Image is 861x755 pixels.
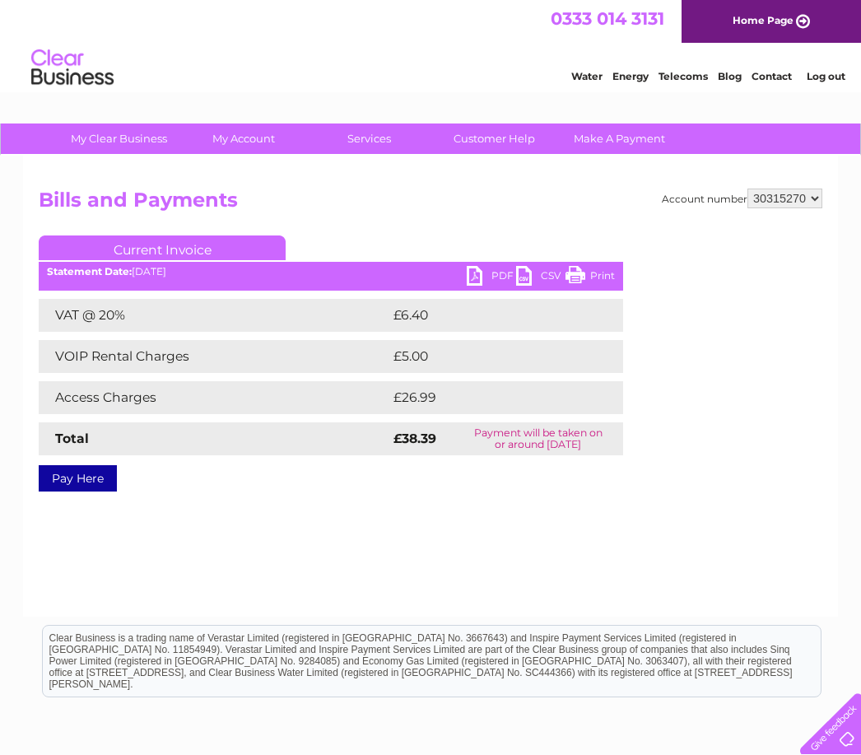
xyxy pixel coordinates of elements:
div: Clear Business is a trading name of Verastar Limited (registered in [GEOGRAPHIC_DATA] No. 3667643... [43,9,821,80]
a: Energy [612,70,649,82]
a: PDF [467,266,516,290]
div: [DATE] [39,266,623,277]
td: VOIP Rental Charges [39,340,389,373]
a: Customer Help [426,124,562,154]
a: My Account [176,124,312,154]
td: £5.00 [389,340,585,373]
td: VAT @ 20% [39,299,389,332]
a: My Clear Business [51,124,187,154]
a: Print [565,266,615,290]
a: Current Invoice [39,235,286,260]
td: £26.99 [389,381,591,414]
a: Make A Payment [552,124,687,154]
a: Water [571,70,603,82]
td: Access Charges [39,381,389,414]
img: logo.png [30,43,114,93]
div: Account number [662,189,822,208]
a: Blog [718,70,742,82]
strong: Total [55,431,89,446]
a: Contact [752,70,792,82]
a: CSV [516,266,565,290]
a: Services [301,124,437,154]
a: 0333 014 3131 [551,8,664,29]
b: Statement Date: [47,265,132,277]
a: Pay Here [39,465,117,492]
h2: Bills and Payments [39,189,822,220]
a: Telecoms [659,70,708,82]
strong: £38.39 [393,431,436,446]
a: Log out [807,70,845,82]
td: Payment will be taken on or around [DATE] [453,422,623,455]
td: £6.40 [389,299,585,332]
